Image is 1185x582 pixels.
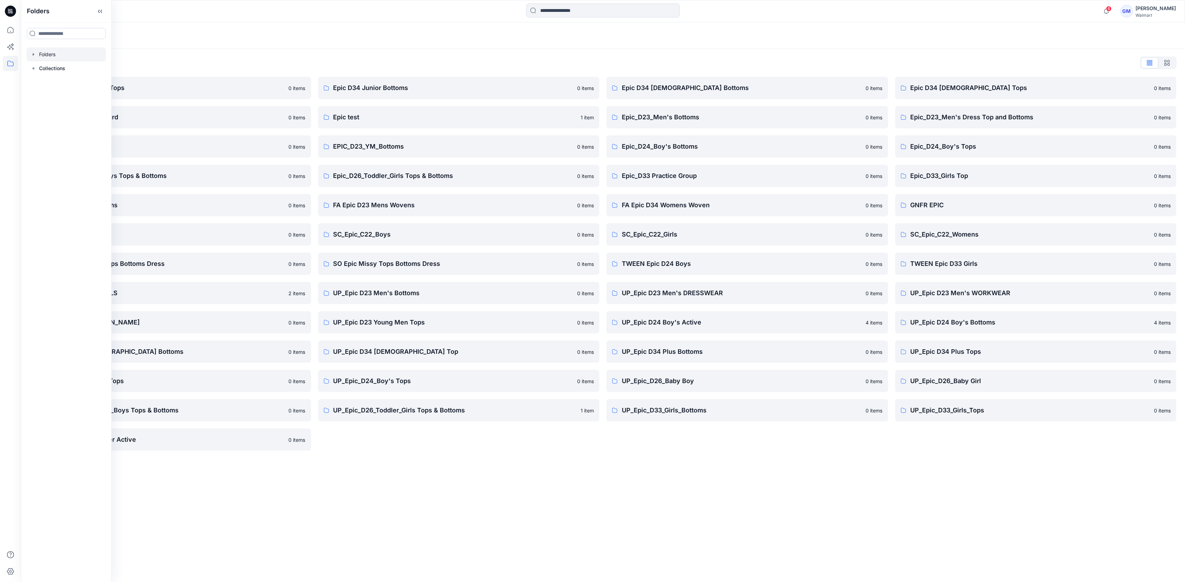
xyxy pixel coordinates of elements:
a: UP_Epic_D26_Baby Girl0 items [895,370,1177,392]
p: UP_EPIC D23 [PERSON_NAME] [45,318,285,327]
p: UP_Epic_D26_Baby Boy [622,376,862,386]
p: Collections [39,64,65,73]
p: 0 items [289,319,305,326]
p: Epic_D33_Girls Top [911,171,1150,181]
a: Epic_D33_Girls Top0 items [895,165,1177,187]
p: Epic NYC practice board [45,112,285,122]
p: UP_Epic D23 Men's Bottoms [333,288,573,298]
a: Practice group0 items [29,223,311,246]
a: SC_Epic_C22_Girls0 items [606,223,888,246]
p: 0 items [577,319,594,326]
p: 0 items [289,260,305,268]
p: Epic_D23_Men's Tops [45,142,285,151]
a: Epic_D24_Boy's Tops0 items [895,135,1177,158]
p: 0 items [577,143,594,150]
a: Epic_D23_Men's Dress Top and Bottoms0 items [895,106,1177,128]
p: 0 items [577,172,594,180]
a: UP_EPIC D23 [PERSON_NAME]0 items [29,311,311,334]
a: UP_Epic_D26_Toddler_Girls Tops & Bottoms1 item [318,399,600,421]
a: UP_Epic D23 Men's Bottoms0 items [318,282,600,304]
a: EPIC_D23_YM_Bottoms0 items [318,135,600,158]
a: TWEEN Epic D24 Boys0 items [606,253,888,275]
p: UP_Epic D34 Plus Tops [911,347,1150,357]
p: FA Epic D23 Mens Wovens [333,200,573,210]
p: UP_Epic_D26_Toddler_Girls Tops & Bottoms [333,405,577,415]
a: UP_Epic_D24_Boy's Tops0 items [318,370,600,392]
p: 0 items [289,172,305,180]
a: TWEEN Epic D33 Girls0 items [895,253,1177,275]
p: 0 items [577,231,594,238]
p: 0 items [1154,84,1171,92]
p: 0 items [866,231,883,238]
p: 4 items [866,319,883,326]
p: 2 items [289,290,305,297]
p: 0 items [866,378,883,385]
p: Epic_D24_Boy's Tops [911,142,1150,151]
a: UP_Epic D24 Boy's Active4 items [606,311,888,334]
a: Scoop_ Epic Missy Tops Bottoms Dress0 items [29,253,311,275]
a: Epic D34 Junior Bottoms0 items [318,77,600,99]
a: Epic_D23_Men's Bottoms0 items [606,106,888,128]
p: GNFR EPIC [911,200,1150,210]
p: 0 items [1154,407,1171,414]
p: 0 items [866,202,883,209]
a: SO Epic Missy Tops Bottoms Dress0 items [318,253,600,275]
p: SO Epic Missy Tops Bottoms Dress [333,259,573,269]
a: Epic D34 [DEMOGRAPHIC_DATA] Bottoms0 items [606,77,888,99]
p: Epic D34 [DEMOGRAPHIC_DATA] Bottoms [622,83,862,93]
p: UP_Epic D24 Boy's Bottoms [911,318,1150,327]
a: UP_Epic_D26_Toddler_Boys Tops & Bottoms0 items [29,399,311,421]
p: TWEEN Epic D24 Boys [622,259,862,269]
p: 0 items [1154,172,1171,180]
p: 0 items [866,84,883,92]
a: Epic test1 item [318,106,600,128]
a: UP_Epic D34 [DEMOGRAPHIC_DATA] Bottoms0 items [29,341,311,363]
p: 0 items [1154,260,1171,268]
p: Epic D34 Junior Bottoms [333,83,573,93]
p: 0 items [1154,378,1171,385]
p: 0 items [1154,114,1171,121]
p: Epic test [333,112,577,122]
p: Epic_D33 Practice Group [622,171,862,181]
div: GM [1120,5,1133,17]
a: FA Epic D34 Womens Woven0 items [606,194,888,216]
a: FA Epic D23 Mens Wovens0 items [318,194,600,216]
a: Epic D23 Young Men Tops0 items [29,77,311,99]
p: 0 items [1154,348,1171,356]
p: UP_Epic D23 Young Men Tops [333,318,573,327]
a: UP_Epic D24 Boy's Bottoms4 items [895,311,1177,334]
a: Epic_D26_Toddler_Girls Tops & Bottoms0 items [318,165,600,187]
a: Epic_D23_Men's Tops0 items [29,135,311,158]
a: UP_Epic D23 Men's DRESSWEAR0 items [606,282,888,304]
p: 0 items [577,290,594,297]
p: 4 items [1154,319,1171,326]
p: Epic_D26_Toddler_Girls Tops & Bottoms [333,171,573,181]
p: 0 items [1154,143,1171,150]
p: UP_Epic D34 [DEMOGRAPHIC_DATA] Bottoms [45,347,285,357]
p: UP_Epic_D33_Girls_Bottoms [622,405,862,415]
p: UP_Epic_D26_Toddler_Boys Tops & Bottoms [45,405,285,415]
p: Epic_D24_Boy's Bottoms [622,142,862,151]
p: Epic D34 [DEMOGRAPHIC_DATA] Tops [911,83,1150,93]
p: 0 items [1154,202,1171,209]
p: Scoop_ Epic Missy Tops Bottoms Dress [45,259,285,269]
p: 0 items [577,348,594,356]
p: 0 items [289,114,305,121]
p: UP_EpicP_D26_Toddler Active [45,435,285,445]
div: [PERSON_NAME] [1136,4,1176,13]
a: SC_Epic_C22_Boys0 items [318,223,600,246]
a: UP_Epic_D26_Baby Boy0 items [606,370,888,392]
a: Epic_D33 Practice Group0 items [606,165,888,187]
p: UP_Epic_D24_Boy's Tops [333,376,573,386]
p: SC_Epic_C22_Womens [911,230,1150,239]
p: 0 items [866,143,883,150]
span: 6 [1106,6,1112,12]
p: FA Epic D34 Womens Woven [622,200,862,210]
p: 0 items [866,172,883,180]
p: SC_Epic_C22_Boys [333,230,573,239]
p: 0 items [866,114,883,121]
p: UP_Epic_D33_Girls_Tops [911,405,1150,415]
p: 1 item [581,407,594,414]
a: Epic_D33_Girls_Bottoms0 items [29,194,311,216]
p: UP_Epic D23 Men's DRESSWEAR [622,288,862,298]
